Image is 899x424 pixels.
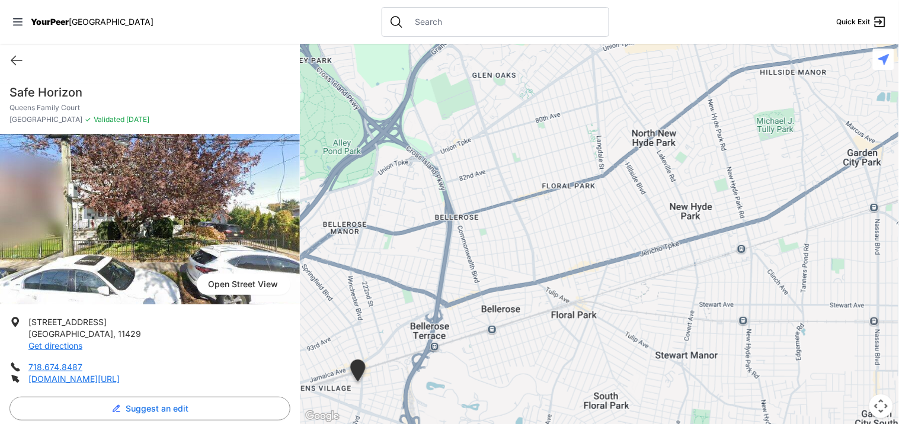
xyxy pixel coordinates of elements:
span: Suggest an edit [126,403,188,415]
a: Get directions [28,341,82,351]
input: Search [408,16,602,28]
button: Suggest an edit [9,397,290,420]
a: 718.674.8487 [28,362,82,372]
span: [GEOGRAPHIC_DATA] [28,329,113,339]
span: YourPeer [31,17,69,27]
span: [STREET_ADDRESS] [28,317,107,327]
span: Validated [94,115,124,124]
span: Quick Exit [837,17,871,27]
a: [DOMAIN_NAME][URL] [28,374,120,384]
div: Queens Family Court [348,359,368,386]
a: YourPeer[GEOGRAPHIC_DATA] [31,18,153,25]
span: , [113,329,116,339]
span: 11429 [118,329,141,339]
span: [GEOGRAPHIC_DATA] [69,17,153,27]
span: Open Street View [197,274,290,295]
a: Quick Exit [837,15,887,29]
a: Open this area in Google Maps (opens a new window) [303,409,342,424]
h1: Safe Horizon [9,84,290,101]
span: [DATE] [124,115,149,124]
img: Google [303,409,342,424]
p: Queens Family Court [9,103,290,113]
button: Map camera controls [869,394,893,418]
span: ✓ [85,115,91,124]
span: [GEOGRAPHIC_DATA] [9,115,82,124]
